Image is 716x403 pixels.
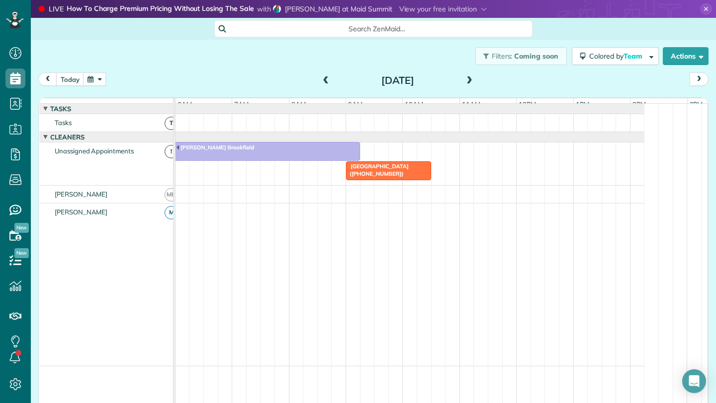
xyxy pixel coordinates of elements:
span: MH [165,188,178,201]
span: 10am [403,100,425,108]
h2: [DATE] [336,75,460,86]
span: Colored by [589,52,646,61]
span: 2pm [630,100,648,108]
span: Cleaners [48,133,87,141]
span: [GEOGRAPHIC_DATA] ([PHONE_NUMBER]) [346,163,409,177]
span: 3pm [688,100,705,108]
span: 8am [289,100,308,108]
span: New [14,223,29,233]
span: ! [165,145,178,158]
span: Team [624,52,644,61]
button: Actions [663,47,709,65]
span: Tasks [48,105,73,113]
button: next [690,72,709,86]
span: Tasks [53,119,74,127]
span: 1pm [574,100,591,108]
span: Coming soon [514,52,559,61]
span: M [165,206,178,219]
span: T [165,117,178,130]
span: 6am [176,100,194,108]
div: Open Intercom Messenger [682,369,706,393]
span: 12pm [517,100,538,108]
button: Colored byTeam [572,47,659,65]
span: Unassigned Appointments [53,147,136,155]
span: [PERSON_NAME] at Maid Summit [285,4,392,13]
span: 9am [346,100,364,108]
button: prev [38,72,57,86]
span: with [257,4,271,13]
span: [PERSON_NAME] [53,190,110,198]
span: 7am [232,100,251,108]
span: [PERSON_NAME] [53,208,110,216]
button: today [56,72,84,86]
span: New [14,248,29,258]
img: debbie-sardone-2fdb8baf8bf9b966c4afe4022d95edca04a15f6fa89c0b1664110d9635919661.jpg [273,5,281,13]
span: Filters: [492,52,513,61]
span: 11am [460,100,482,108]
